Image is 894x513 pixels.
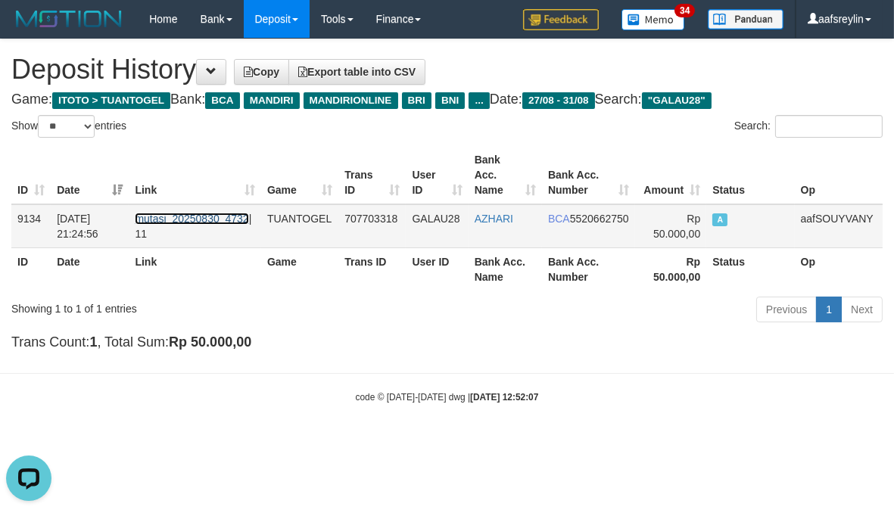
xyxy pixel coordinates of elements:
td: GALAU28 [406,204,468,248]
th: Op [795,247,883,291]
label: Show entries [11,115,126,138]
span: Copy [244,66,279,78]
span: 34 [674,4,695,17]
th: Game [261,247,338,291]
td: aafSOUYVANY [795,204,883,248]
span: 27/08 - 31/08 [522,92,595,109]
a: mutasi_20250830_4732 [135,213,248,225]
th: Date: activate to sort column ascending [51,146,129,204]
span: ... [469,92,489,109]
th: ID: activate to sort column ascending [11,146,51,204]
th: Trans ID: activate to sort column ascending [338,146,406,204]
strong: Rp 50.000,00 [169,334,251,350]
img: panduan.png [708,9,783,30]
h4: Trans Count: , Total Sum: [11,335,883,350]
th: ID [11,247,51,291]
th: Bank Acc. Number: activate to sort column ascending [542,146,635,204]
a: Previous [756,297,817,322]
a: Export table into CSV [288,59,425,85]
a: AZHARI [475,213,513,225]
a: 1 [816,297,842,322]
th: Status [706,247,794,291]
span: BCA [205,92,239,109]
th: Date [51,247,129,291]
span: BRI [402,92,431,109]
span: BNI [435,92,465,109]
td: 707703318 [338,204,406,248]
img: MOTION_logo.png [11,8,126,30]
span: Rp 50.000,00 [653,213,700,240]
th: User ID [406,247,468,291]
h4: Game: Bank: Date: Search: [11,92,883,107]
td: 5520662750 [542,204,635,248]
span: ITOTO > TUANTOGEL [52,92,170,109]
div: Showing 1 to 1 of 1 entries [11,295,361,316]
td: 9134 [11,204,51,248]
td: TUANTOGEL [261,204,338,248]
th: Amount: activate to sort column ascending [635,146,706,204]
th: Trans ID [338,247,406,291]
select: Showentries [38,115,95,138]
th: Status [706,146,794,204]
th: User ID: activate to sort column ascending [406,146,468,204]
a: Next [841,297,883,322]
strong: Rp 50.000,00 [653,256,700,283]
span: Export table into CSV [298,66,416,78]
th: Link [129,247,261,291]
span: MANDIRIONLINE [304,92,398,109]
img: Feedback.jpg [523,9,599,30]
th: Bank Acc. Name: activate to sort column ascending [469,146,542,204]
img: Button%20Memo.svg [621,9,685,30]
button: Open LiveChat chat widget [6,6,51,51]
strong: 1 [89,334,97,350]
small: code © [DATE]-[DATE] dwg | [356,392,539,403]
strong: [DATE] 12:52:07 [470,392,538,403]
label: Search: [734,115,883,138]
th: Bank Acc. Number [542,247,635,291]
th: Bank Acc. Name [469,247,542,291]
span: BCA [548,213,570,225]
span: MANDIRI [244,92,300,109]
td: | 11 [129,204,261,248]
input: Search: [775,115,883,138]
a: Copy [234,59,289,85]
h1: Deposit History [11,54,883,85]
th: Game: activate to sort column ascending [261,146,338,204]
span: "GALAU28" [642,92,712,109]
th: Op [795,146,883,204]
td: [DATE] 21:24:56 [51,204,129,248]
th: Link: activate to sort column ascending [129,146,261,204]
span: Approved [712,213,727,226]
